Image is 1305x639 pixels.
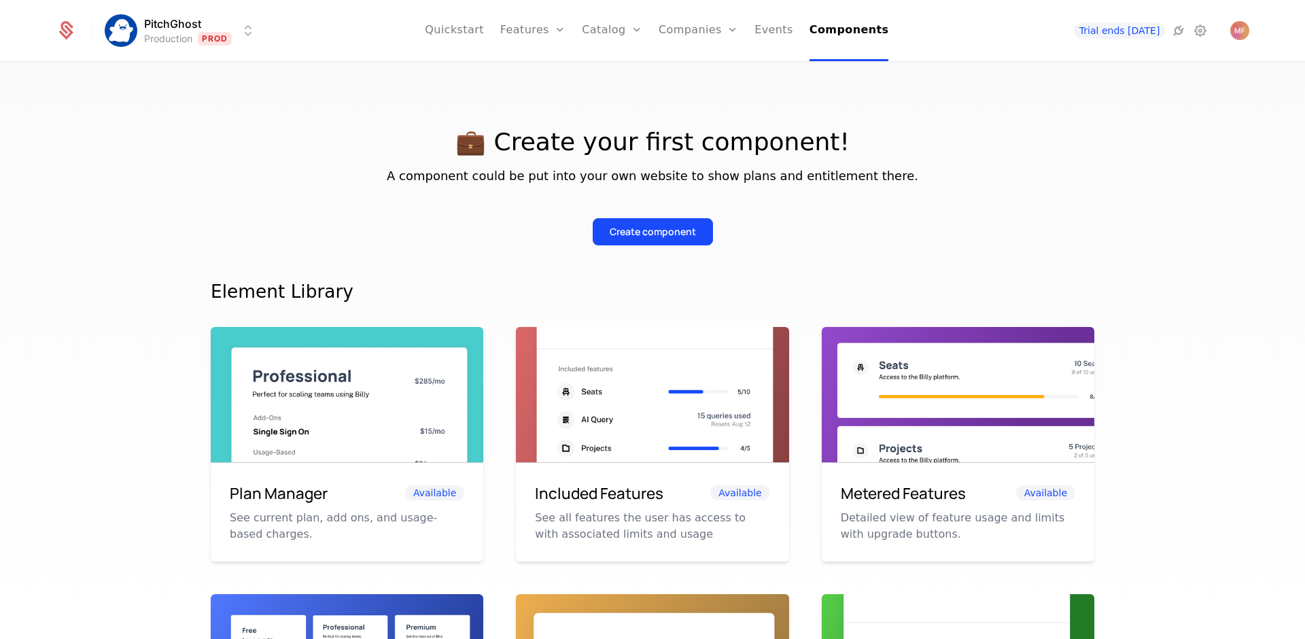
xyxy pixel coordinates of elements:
[710,485,769,500] span: Available
[211,167,1094,186] p: A component could be put into your own website to show plans and entitlement there.
[1170,22,1187,39] a: Integrations
[535,482,663,505] h6: Included Features
[1074,22,1166,39] a: Trial ends [DATE]
[230,482,328,505] h6: Plan Manager
[593,218,713,245] button: Create component
[1230,21,1249,40] button: Open user button
[535,510,769,542] p: See all features the user has access to with associated limits and usage
[211,128,1094,156] p: 💼 Create your first component!
[1230,21,1249,40] img: Marc Frankel
[1192,22,1208,39] a: Settings
[211,278,1094,305] div: Element Library
[144,32,192,46] div: Production
[144,16,201,32] span: PitchGhost
[198,32,232,46] span: Prod
[610,225,696,239] div: Create component
[841,482,966,505] h6: Metered Features
[105,14,137,47] img: PitchGhost
[109,16,257,46] button: Select environment
[405,485,464,500] span: Available
[841,510,1075,542] p: Detailed view of feature usage and limits with upgrade buttons.
[1016,485,1075,500] span: Available
[230,510,464,542] p: See current plan, add ons, and usage-based charges.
